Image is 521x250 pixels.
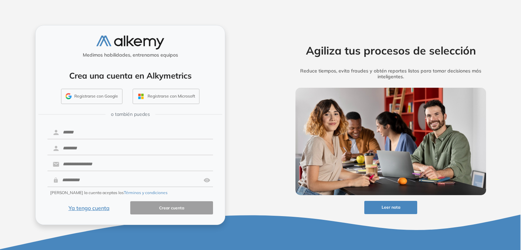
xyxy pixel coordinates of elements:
[96,36,164,49] img: logo-alkemy
[204,174,210,187] img: asd
[38,52,222,58] h5: Medimos habilidades, entrenamos equipos
[133,89,199,104] button: Registrarse con Microsoft
[61,89,122,104] button: Registrarse con Google
[285,44,497,57] h2: Agiliza tus procesos de selección
[137,92,145,100] img: OUTLOOK_ICON
[111,111,150,118] span: o también puedes
[50,190,168,196] span: [PERSON_NAME] la cuenta aceptas los
[285,68,497,80] h5: Reduce tiempos, evita fraudes y obtén reportes listos para tomar decisiones más inteligentes.
[65,93,72,99] img: GMAIL_ICON
[130,201,213,214] button: Crear cuenta
[295,88,486,195] img: img-more-info
[44,71,216,81] h4: Crea una cuenta en Alkymetrics
[124,190,168,196] button: Términos y condiciones
[47,201,130,214] button: Ya tengo cuenta
[364,201,417,214] button: Leer nota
